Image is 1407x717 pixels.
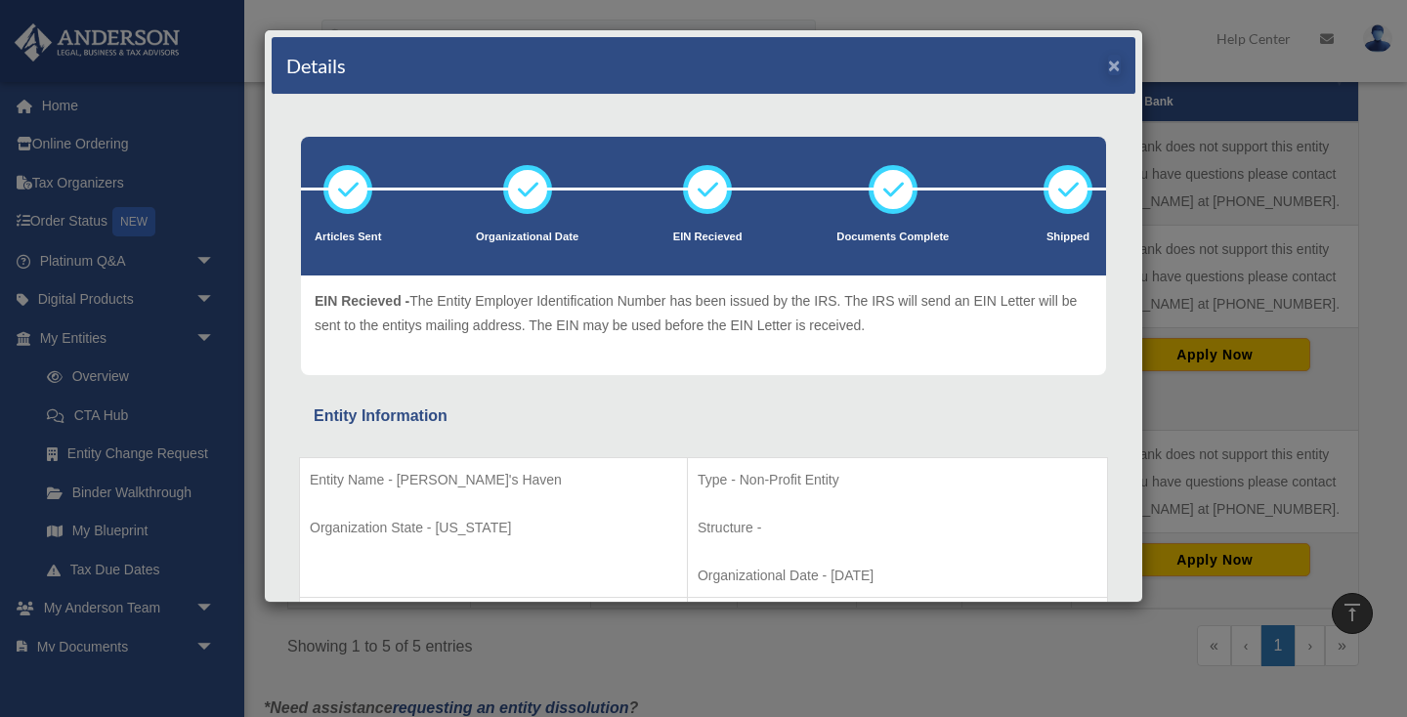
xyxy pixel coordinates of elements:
span: EIN Recieved - [315,293,409,309]
p: Shipped [1044,228,1092,247]
p: Type - Non-Profit Entity [698,468,1097,492]
p: Entity Name - [PERSON_NAME]'s Haven [310,468,677,492]
p: Documents Complete [836,228,949,247]
div: Entity Information [314,402,1093,430]
p: Organization State - [US_STATE] [310,516,677,540]
p: Organizational Date - [DATE] [698,564,1097,588]
p: EIN Recieved [673,228,743,247]
button: × [1108,55,1121,75]
p: Structure - [698,516,1097,540]
p: The Entity Employer Identification Number has been issued by the IRS. The IRS will send an EIN Le... [315,289,1092,337]
h4: Details [286,52,346,79]
p: Organizational Date [476,228,578,247]
p: Articles Sent [315,228,381,247]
